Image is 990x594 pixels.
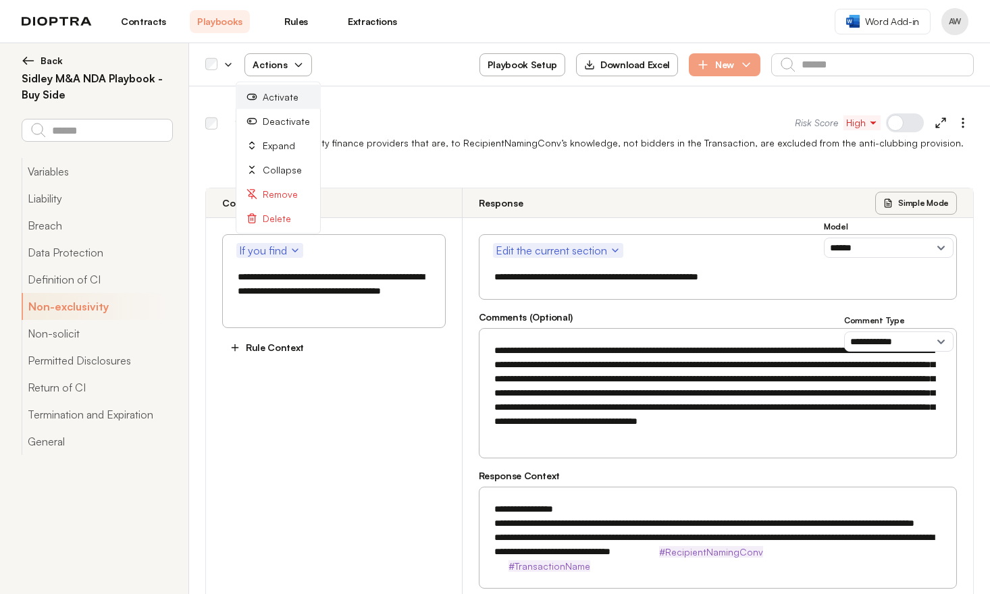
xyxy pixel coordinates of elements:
[236,243,303,258] button: If you find
[236,85,321,109] button: Activate
[844,331,954,352] select: Comment Type
[22,293,172,320] button: Non-exclusivity
[22,54,172,67] button: Back
[236,109,321,134] button: Deactivate
[22,212,172,239] button: Breach
[342,10,402,33] a: Extractions
[236,134,321,158] button: Expand
[479,53,565,76] button: Playbook Setup
[222,196,321,210] h3: Counterparty position
[190,10,250,33] a: Playbooks
[479,469,957,483] h3: Response Context
[493,243,623,258] button: Edit the current section
[22,17,92,26] img: logo
[496,242,621,259] span: Edit the current section
[22,347,172,374] button: Permitted Disclosures
[236,207,321,231] button: Delete
[843,115,881,130] button: High
[844,315,954,326] h3: Comment Type
[875,192,957,215] button: Simple Mode
[576,53,678,76] button: Download Excel
[113,10,174,33] a: Contracts
[479,196,523,210] h3: Response
[846,116,878,130] span: High
[689,53,760,76] button: New
[824,221,954,232] h3: Model
[509,560,590,572] strong: #TransactionName
[22,320,172,347] button: Non-solicit
[266,10,326,33] a: Rules
[236,182,321,207] button: Remove
[244,53,312,76] button: Actions
[236,82,321,234] div: Actions
[22,401,172,428] button: Termination and Expiration
[41,54,63,67] span: Back
[236,158,321,182] button: Collapse
[865,15,919,28] span: Word Add-in
[222,336,311,359] button: Rule Context
[242,53,315,77] span: Actions
[824,238,954,258] select: Model
[479,310,957,324] h3: Comments (Optional)
[795,116,838,130] span: Risk Score
[659,546,763,558] strong: #RecipientNamingConv
[22,70,172,103] h2: Sidley M&A NDA Playbook - Buy Side
[250,136,974,150] p: Ensure that equity finance providers that are, to RecipientNamingConv’s knowledge, not bidders in...
[239,242,301,259] span: If you find
[22,428,172,455] button: General
[22,239,172,266] button: Data Protection
[22,185,172,212] button: Liability
[22,266,172,293] button: Definition of CI
[22,158,172,185] button: Variables
[835,9,931,34] a: Word Add-in
[846,15,860,28] img: word
[22,54,35,67] img: left arrow
[941,8,968,35] button: Profile menu
[205,59,217,71] div: Select all
[22,374,172,401] button: Return of CI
